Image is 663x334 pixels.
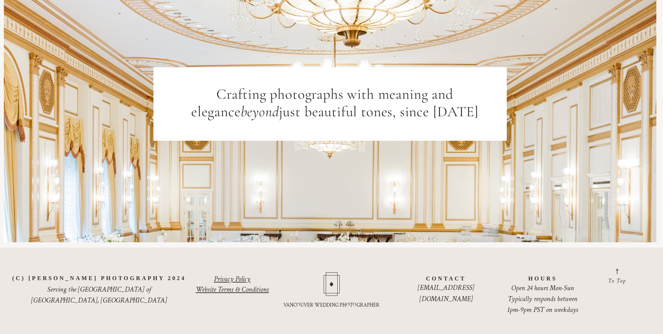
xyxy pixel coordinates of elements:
[283,302,380,308] span: VANCOUVER WEDDING PHOTOGRAPHER
[12,275,186,281] span: (c) [PERSON_NAME] Photography 2024
[196,285,269,294] a: Website Terms & Conditions
[241,103,279,120] em: beyond
[418,283,474,303] span: [EMAIL_ADDRESS][DOMAIN_NAME]
[528,275,557,282] span: hours
[511,283,574,293] span: Open 24 hours Mon-Sun
[31,285,167,305] span: Serving the [GEOGRAPHIC_DATA] of [GEOGRAPHIC_DATA], [GEOGRAPHIC_DATA]
[214,274,250,284] a: Privacy Policy
[507,294,578,314] span: Typically responds between 1pm-9pm PST on weekdays
[191,85,478,120] span: Crafting photographs with meaning and elegance just beautiful tones, since [DATE]
[426,275,466,282] span: contact
[608,277,626,286] div: To Top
